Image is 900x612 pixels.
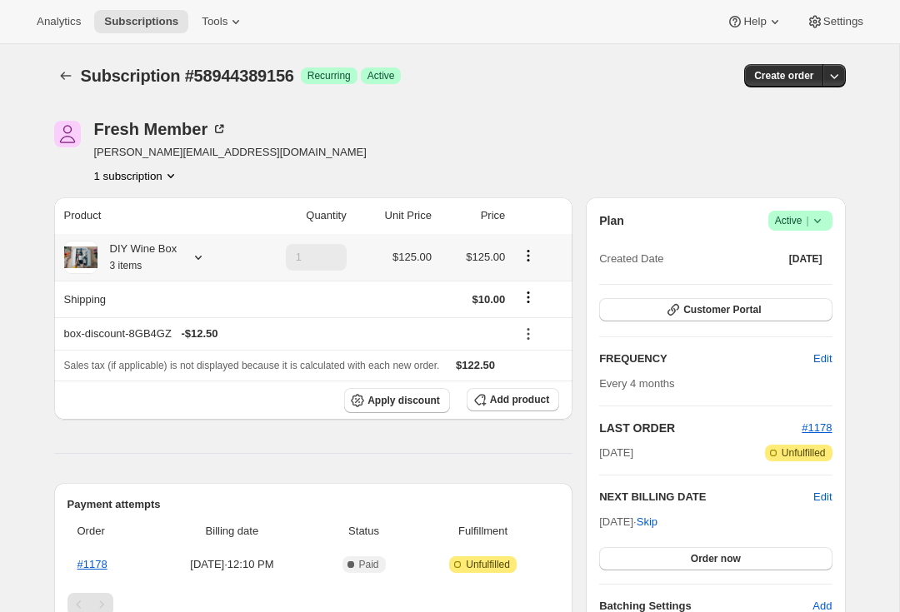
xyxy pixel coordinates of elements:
span: Create order [754,69,813,82]
span: Sales tax (if applicable) is not displayed because it is calculated with each new order. [64,360,440,371]
th: Product [54,197,246,234]
span: [DATE] · [599,515,657,528]
span: Add product [490,393,549,406]
span: $125.00 [466,251,505,263]
span: [DATE] · 12:10 PM [153,556,311,573]
span: $10.00 [472,293,506,306]
span: Every 4 months [599,377,674,390]
span: Billing date [153,523,311,540]
div: Fresh Member [94,121,228,137]
th: Order [67,513,148,550]
span: Skip [637,514,657,530]
button: Edit [803,346,842,372]
button: Help [717,10,792,33]
button: Customer Portal [599,298,832,321]
th: Price [437,197,510,234]
span: | [806,214,808,227]
span: Fresh Member [54,121,81,147]
button: Tools [192,10,254,33]
span: Created Date [599,251,663,267]
span: Subscriptions [104,15,178,28]
span: Status [321,523,407,540]
button: Order now [599,547,832,570]
h2: Payment attempts [67,496,560,513]
button: Subscriptions [54,64,77,87]
button: [DATE] [779,247,832,271]
button: Product actions [515,246,542,265]
button: Add product [467,388,559,411]
h2: LAST ORDER [599,420,802,436]
button: Apply discount [344,388,450,413]
button: Analytics [27,10,91,33]
span: [DATE] [599,445,633,461]
span: $122.50 [456,359,495,371]
span: Help [743,15,766,28]
button: Create order [744,64,823,87]
button: Product actions [94,167,179,184]
span: $125.00 [392,251,432,263]
span: Order now [691,552,741,565]
a: #1178 [77,558,107,570]
button: Settings [797,10,873,33]
th: Unit Price [352,197,437,234]
div: box-discount-8GB4GZ [64,326,506,342]
div: DIY Wine Box [97,241,177,274]
button: Skip [627,509,667,535]
span: Paid [359,558,379,571]
span: Edit [813,351,832,367]
span: Settings [823,15,863,28]
h2: NEXT BILLING DATE [599,489,813,505]
span: Unfulfilled [782,446,826,460]
th: Quantity [246,197,352,234]
small: 3 items [110,260,142,271]
a: #1178 [802,421,832,434]
span: Subscription #58944389156 [81,67,294,85]
button: Edit [813,489,832,505]
span: Active [367,69,395,82]
h2: Plan [599,212,624,229]
th: Shipping [54,281,246,317]
span: Unfulfilled [466,558,510,571]
h2: FREQUENCY [599,351,813,367]
span: Active [775,212,826,229]
span: Recurring [307,69,351,82]
button: Subscriptions [94,10,188,33]
span: - $12.50 [181,326,217,342]
button: Shipping actions [515,288,542,306]
span: Analytics [37,15,81,28]
span: Tools [202,15,227,28]
span: Fulfillment [417,523,549,540]
span: [PERSON_NAME][EMAIL_ADDRESS][DOMAIN_NAME] [94,144,367,161]
button: #1178 [802,420,832,436]
span: Apply discount [367,394,440,407]
span: Customer Portal [683,303,761,316]
span: [DATE] [789,252,822,266]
